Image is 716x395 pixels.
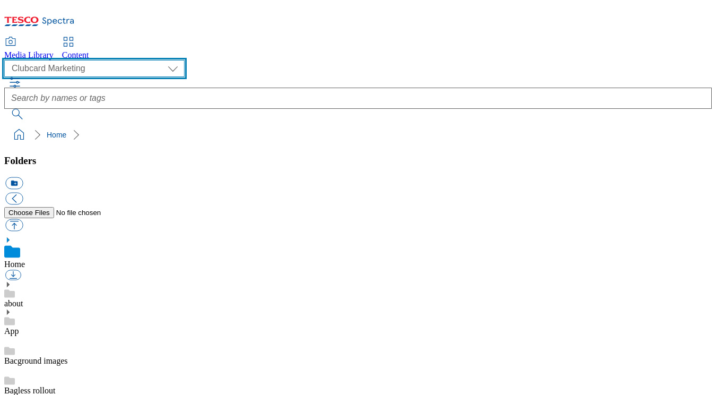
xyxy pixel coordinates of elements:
a: Bacground images [4,356,68,365]
a: Content [62,38,89,60]
a: Home [47,131,66,139]
h3: Folders [4,155,712,167]
span: Media Library [4,50,54,59]
nav: breadcrumb [4,125,712,145]
a: Media Library [4,38,54,60]
a: Home [4,260,25,269]
span: Content [62,50,89,59]
a: Bagless rollout [4,386,55,395]
a: App [4,327,19,336]
input: Search by names or tags [4,88,712,109]
a: about [4,299,23,308]
a: home [11,126,28,143]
